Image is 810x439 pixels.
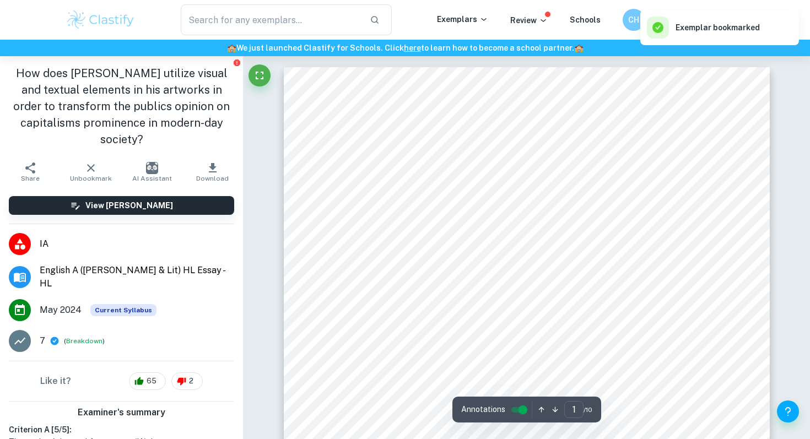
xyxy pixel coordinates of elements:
div: 2 [171,372,203,390]
input: Search for any exemplars... [181,4,361,35]
span: May 2024 [40,303,82,317]
span: 🏫 [227,44,236,52]
button: CH [623,9,645,31]
span: / 10 [584,405,592,415]
span: 2 [183,376,199,387]
img: AI Assistant [146,162,158,174]
span: Download [196,175,229,182]
p: Exemplars [437,13,488,25]
h6: CH [628,14,640,26]
span: English A ([PERSON_NAME] & Lit) HL Essay - HL [40,264,234,290]
h6: Like it? [40,375,71,388]
div: Exemplar bookmarked [647,17,760,39]
a: Schools [570,15,601,24]
h6: Criterion A [ 5 / 5 ]: [9,424,234,436]
span: Share [21,175,40,182]
h6: Examiner's summary [4,406,239,419]
button: Breakdown [66,336,102,346]
div: This exemplar is based on the current syllabus. Feel free to refer to it for inspiration/ideas wh... [90,304,156,316]
p: Review [510,14,548,26]
button: Help and Feedback [777,400,799,422]
img: Clastify logo [66,9,136,31]
h6: We just launched Clastify for Schools. Click to learn how to become a school partner. [2,42,808,54]
h6: View [PERSON_NAME] [85,199,173,212]
a: here [404,44,421,52]
span: Unbookmark [70,175,112,182]
span: Annotations [461,404,505,415]
span: IA [40,237,234,251]
button: Download [182,156,243,187]
span: 🏫 [574,44,584,52]
span: 65 [141,376,163,387]
span: ( ) [64,336,105,346]
button: Fullscreen [249,64,271,86]
div: 65 [129,372,166,390]
button: Report issue [233,58,241,67]
button: Unbookmark [61,156,121,187]
span: Current Syllabus [90,304,156,316]
span: AI Assistant [132,175,172,182]
button: View [PERSON_NAME] [9,196,234,215]
p: 7 [40,334,45,348]
h1: How does [PERSON_NAME] utilize visual and textual elements in his artworks in order to transform ... [9,65,234,148]
button: AI Assistant [122,156,182,187]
